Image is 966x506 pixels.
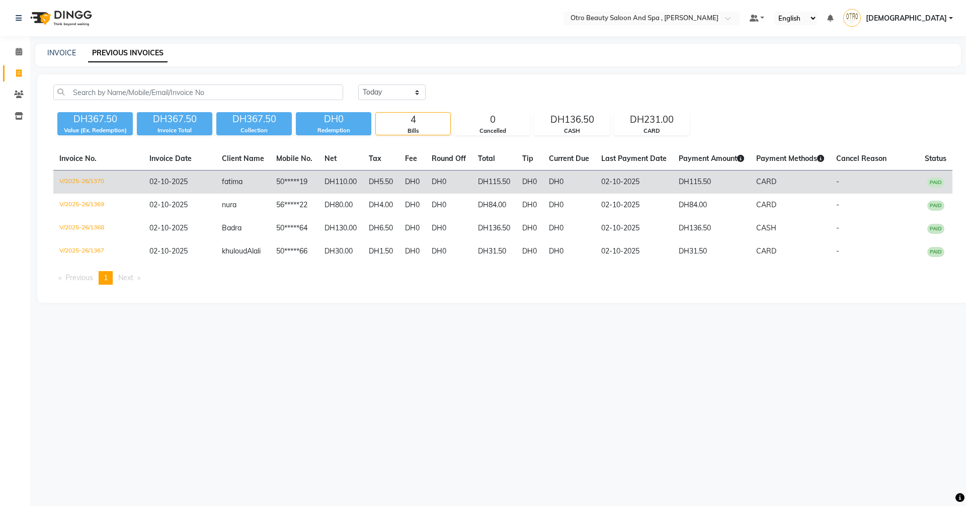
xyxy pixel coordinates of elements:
[137,126,212,135] div: Invoice Total
[426,171,472,194] td: DH0
[318,194,363,217] td: DH80.00
[399,171,426,194] td: DH0
[216,126,292,135] div: Collection
[369,154,381,163] span: Tax
[53,240,143,263] td: V/2025-26/1367
[673,194,750,217] td: DH84.00
[222,200,236,209] span: nura
[836,223,839,232] span: -
[296,112,371,126] div: DH0
[363,240,399,263] td: DH1.50
[756,246,776,256] span: CARD
[53,171,143,194] td: V/2025-26/1370
[57,112,133,126] div: DH367.50
[247,246,261,256] span: Alali
[318,171,363,194] td: DH110.00
[472,171,516,194] td: DH115.50
[756,223,776,232] span: CASH
[53,271,952,285] nav: Pagination
[455,127,530,135] div: Cancelled
[318,217,363,240] td: DH130.00
[363,194,399,217] td: DH4.00
[216,112,292,126] div: DH367.50
[836,246,839,256] span: -
[756,154,824,163] span: Payment Methods
[426,194,472,217] td: DH0
[836,177,839,186] span: -
[595,171,673,194] td: 02-10-2025
[478,154,495,163] span: Total
[756,177,776,186] span: CARD
[296,126,371,135] div: Redemption
[673,217,750,240] td: DH136.50
[543,194,595,217] td: DH0
[276,154,312,163] span: Mobile No.
[426,217,472,240] td: DH0
[363,171,399,194] td: DH5.50
[522,154,533,163] span: Tip
[866,13,947,24] span: [DEMOGRAPHIC_DATA]
[57,126,133,135] div: Value (Ex. Redemption)
[363,217,399,240] td: DH6.50
[927,178,944,188] span: PAID
[673,240,750,263] td: DH31.50
[614,113,689,127] div: DH231.00
[222,246,247,256] span: khuloud
[927,201,944,211] span: PAID
[53,217,143,240] td: V/2025-26/1368
[679,154,744,163] span: Payment Amount
[376,113,450,127] div: 4
[543,171,595,194] td: DH0
[595,240,673,263] td: 02-10-2025
[26,4,95,32] img: logo
[601,154,667,163] span: Last Payment Date
[222,154,264,163] span: Client Name
[47,48,76,57] a: INVOICE
[426,240,472,263] td: DH0
[149,177,188,186] span: 02-10-2025
[756,200,776,209] span: CARD
[149,154,192,163] span: Invoice Date
[836,200,839,209] span: -
[595,217,673,240] td: 02-10-2025
[472,217,516,240] td: DH136.50
[927,224,944,234] span: PAID
[543,217,595,240] td: DH0
[149,223,188,232] span: 02-10-2025
[405,154,417,163] span: Fee
[516,171,543,194] td: DH0
[673,171,750,194] td: DH115.50
[595,194,673,217] td: 02-10-2025
[549,154,589,163] span: Current Due
[104,273,108,282] span: 1
[472,194,516,217] td: DH84.00
[222,223,242,232] span: Badra
[53,194,143,217] td: V/2025-26/1369
[149,246,188,256] span: 02-10-2025
[516,217,543,240] td: DH0
[925,154,946,163] span: Status
[432,154,466,163] span: Round Off
[53,85,343,100] input: Search by Name/Mobile/Email/Invoice No
[614,127,689,135] div: CARD
[325,154,337,163] span: Net
[455,113,530,127] div: 0
[222,177,243,186] span: fatima
[843,9,861,27] img: Sunita
[88,44,168,62] a: PREVIOUS INVOICES
[543,240,595,263] td: DH0
[516,240,543,263] td: DH0
[137,112,212,126] div: DH367.50
[516,194,543,217] td: DH0
[927,247,944,257] span: PAID
[59,154,97,163] span: Invoice No.
[836,154,887,163] span: Cancel Reason
[149,200,188,209] span: 02-10-2025
[472,240,516,263] td: DH31.50
[399,240,426,263] td: DH0
[65,273,93,282] span: Previous
[399,217,426,240] td: DH0
[318,240,363,263] td: DH30.00
[535,127,609,135] div: CASH
[118,273,133,282] span: Next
